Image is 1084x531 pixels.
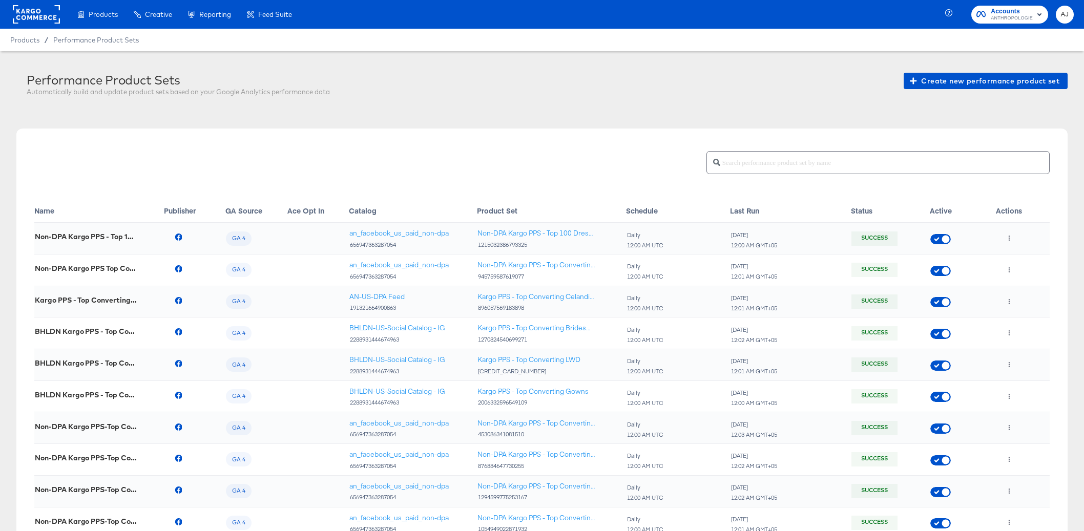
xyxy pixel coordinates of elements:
[477,355,580,365] a: Kargo PPS - Top Converting LWD
[477,481,595,491] div: Non-DPA Kargo PPS - Top Converting Women's Tops
[991,14,1033,23] span: ANTHROPOLOGIE
[477,292,595,302] div: Kargo PPS - Top Converting Celandine Collection
[226,424,252,432] span: GA 4
[39,36,53,44] span: /
[627,421,664,428] div: Daily
[349,513,449,523] div: an_facebook_us_paid_non-dpa
[226,392,252,400] span: GA 4
[731,294,778,302] div: [DATE]
[477,399,589,406] div: 2006332596549109
[477,513,595,523] a: Non-DPA Kargo PPS - Top Converting Women's Bottoms
[627,389,664,396] div: Daily
[627,462,664,470] div: 12:00 AM UTC
[731,231,778,239] div: [DATE]
[731,421,778,428] div: [DATE]
[226,487,252,495] span: GA 4
[731,484,778,491] div: [DATE]
[35,327,137,335] div: BHLDN Kargo PPS - Top Converting Bridesmaid/Guest
[349,399,445,406] div: 2288931444674963
[349,228,449,238] a: an_facebook_us_paid_non-dpa
[349,481,449,491] a: an_facebook_us_paid_non-dpa
[731,336,778,344] div: 12:02 AM GMT+05
[731,263,778,270] div: [DATE]
[226,361,252,369] span: GA 4
[731,326,778,333] div: [DATE]
[349,418,449,428] a: an_facebook_us_paid_non-dpa
[349,355,445,365] a: BHLDN-US-Social Catalog - IG
[226,235,252,243] span: GA 4
[851,205,930,216] div: Status
[477,450,595,459] a: Non-DPA Kargo PPS - Top Converting Home Accessories
[477,336,595,343] div: 1270824540699271
[287,205,349,216] div: Ace Opt In
[731,431,778,438] div: 12:03 AM GMT+05
[477,260,595,270] a: Non-DPA Kargo PPS - Top Converting Celandine Collection
[35,359,137,367] div: BHLDN Kargo PPS - Top Converting LWD
[731,516,778,523] div: [DATE]
[349,323,445,333] a: BHLDN-US-Social Catalog - IG
[731,368,778,375] div: 12:01 AM GMT+05
[226,266,252,274] span: GA 4
[627,305,664,312] div: 12:00 AM UTC
[730,205,851,216] div: Last Run
[627,294,664,302] div: Daily
[349,450,449,459] div: an_facebook_us_paid_non-dpa
[349,368,445,375] div: 2288931444674963
[226,456,252,464] span: GA 4
[627,263,664,270] div: Daily
[731,399,778,407] div: 12:00 AM GMT+05
[627,494,664,501] div: 12:00 AM UTC
[27,87,330,97] div: Automatically build and update product sets based on your Google Analytics performance data
[53,36,139,44] a: Performance Product Sets
[35,296,137,304] div: Kargo PPS - Top Converting Celandine Collection
[477,418,595,428] div: Non-DPA Kargo PPS - Top Converting All Products
[731,494,778,501] div: 12:02 AM GMT+05
[720,147,1049,169] input: Search performance product set by name
[349,260,449,270] div: an_facebook_us_paid_non-dpa
[477,462,595,470] div: 876884647730255
[349,292,405,302] a: AN-US-DPA Feed
[627,336,664,344] div: 12:00 AM UTC
[996,205,1050,216] div: Actions
[35,391,137,399] div: BHLDN Kargo PPS - Top Converting Gowns
[225,205,287,216] div: GA Source
[627,357,664,365] div: Daily
[731,452,778,459] div: [DATE]
[627,516,664,523] div: Daily
[226,519,252,527] span: GA 4
[627,452,664,459] div: Daily
[35,517,137,525] div: Non-DPA Kargo PPS-Top Converting Women's Bottoms
[851,263,898,277] div: Success
[627,231,664,239] div: Daily
[349,387,445,396] a: BHLDN-US-Social Catalog - IG
[477,273,595,280] div: 945759587619077
[477,241,595,248] div: 1215032386793325
[349,241,449,248] div: 656947363287054
[258,10,292,18] span: Feed Suite
[477,494,595,501] div: 1294599775253167
[27,73,330,87] div: Performance Product Sets
[627,431,664,438] div: 12:00 AM UTC
[731,242,778,249] div: 12:00 AM GMT+05
[627,368,664,375] div: 12:00 AM UTC
[349,336,445,343] div: 2288931444674963
[851,357,898,372] div: Success
[349,462,449,470] div: 656947363287054
[477,323,595,333] a: Kargo PPS - Top Converting Bridesmaid/Wedding Guest
[731,305,778,312] div: 12:01 AM GMT+05
[477,387,589,396] a: Kargo PPS - Top Converting Gowns
[1056,6,1074,24] button: AJ
[477,228,595,238] a: Non-DPA Kargo PPS - Top 100 Dresses
[34,205,164,216] div: Name
[627,484,664,491] div: Daily
[731,462,778,470] div: 12:02 AM GMT+05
